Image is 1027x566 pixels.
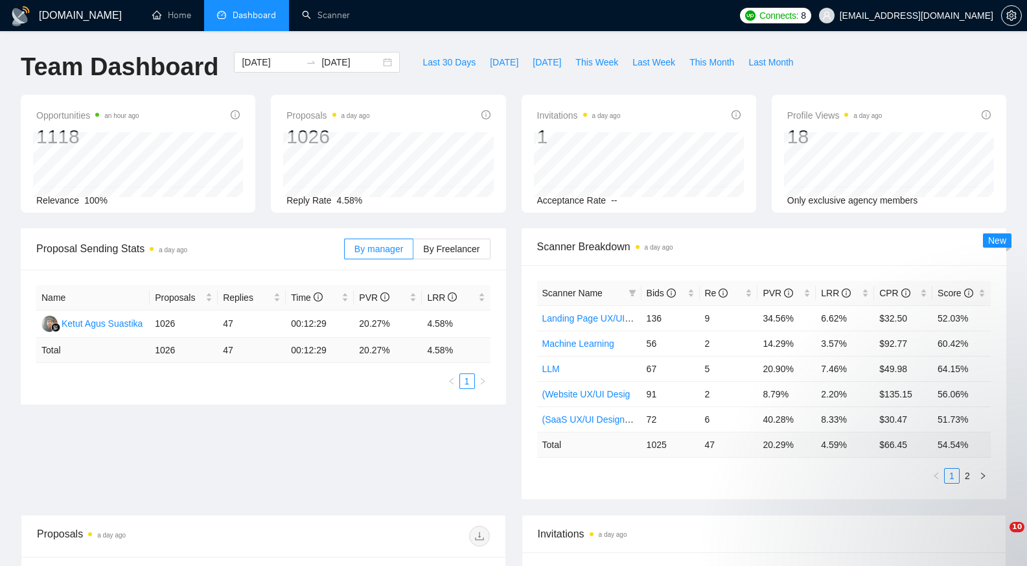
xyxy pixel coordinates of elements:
td: 2 [700,331,758,356]
span: Proposals [155,290,203,305]
td: 52.03% [932,305,991,331]
time: a day ago [853,112,882,119]
td: 8.33% [816,407,874,432]
span: -- [611,195,617,206]
td: 47 [218,311,286,338]
span: [DATE] [533,55,561,69]
span: Replies [223,290,271,305]
td: 64.15% [932,356,991,381]
div: Ketut Agus Suastika [62,316,143,331]
span: 10 [1010,522,1024,532]
span: LRR [821,288,851,298]
td: Total [36,338,150,363]
td: $30.47 [874,407,932,432]
span: info-circle [481,110,490,119]
td: 20.90% [757,356,816,381]
span: LRR [427,292,457,303]
span: left [448,377,456,385]
td: Total [537,432,641,457]
td: 54.54 % [932,432,991,457]
div: 1026 [286,124,369,149]
time: a day ago [159,246,187,254]
span: Bids [647,288,676,298]
a: setting [1001,10,1022,21]
div: 18 [787,124,883,149]
span: info-circle [732,110,741,119]
td: 20.27 % [354,338,422,363]
div: Proposals [37,526,263,547]
input: Start date [242,55,301,69]
button: This Week [568,52,625,73]
time: an hour ago [104,112,139,119]
div: 1118 [36,124,139,149]
td: 47 [700,432,758,457]
span: info-circle [314,292,323,301]
span: Re [705,288,728,298]
li: Previous Page [444,373,459,389]
button: Last 30 Days [415,52,483,73]
a: Landing Page UX/UI ([GEOGRAPHIC_DATA]) [542,313,728,324]
img: logo [10,6,31,27]
button: right [475,373,490,389]
span: dashboard [217,10,226,19]
span: right [479,377,487,385]
img: gigradar-bm.png [51,323,60,332]
span: By Freelancer [423,244,479,254]
td: 72 [641,407,700,432]
span: Scanner Breakdown [537,239,991,255]
span: This Week [575,55,618,69]
span: Score [938,288,973,298]
img: KA [41,316,58,332]
span: Acceptance Rate [537,195,606,206]
td: 136 [641,305,700,331]
td: 56 [641,331,700,356]
a: KAKetut Agus Suastika [41,318,143,328]
td: 4.58 % [422,338,490,363]
td: 4.58% [422,311,490,338]
span: user [822,11,831,20]
span: By manager [354,244,403,254]
button: [DATE] [483,52,525,73]
td: 4.59 % [816,432,874,457]
a: (Website UX/UI Desig [542,389,630,399]
td: 47 [218,338,286,363]
span: info-circle [231,110,240,119]
h1: Team Dashboard [21,52,218,82]
td: 2 [700,381,758,407]
span: Last 30 Days [422,55,476,69]
td: $49.98 [874,356,932,381]
span: [DATE] [490,55,518,69]
iframe: Intercom live chat [983,522,1014,553]
span: filter [626,283,639,303]
span: Dashboard [233,10,276,21]
button: left [444,373,459,389]
td: 1026 [150,311,218,338]
td: 1025 [641,432,700,457]
td: 56.06% [932,381,991,407]
span: Last Week [632,55,675,69]
td: $135.15 [874,381,932,407]
a: 1 [460,374,474,388]
th: Proposals [150,285,218,311]
span: Proposals [286,108,369,123]
button: setting [1001,5,1022,26]
span: info-circle [964,289,973,298]
td: 8.79% [757,381,816,407]
span: Scanner Name [542,288,603,298]
td: $ 66.45 [874,432,932,457]
span: setting [1002,10,1021,21]
a: homeHome [152,10,191,21]
span: Invitations [538,526,991,542]
span: to [306,57,316,67]
li: 1 [459,373,475,389]
td: 91 [641,381,700,407]
td: 40.28% [757,407,816,432]
span: Only exclusive agency members [787,195,918,206]
td: 6 [700,407,758,432]
span: Connects: [759,8,798,23]
time: a day ago [599,531,627,538]
span: info-circle [719,289,728,298]
th: Name [36,285,150,311]
time: a day ago [97,532,126,539]
time: a day ago [592,112,621,119]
